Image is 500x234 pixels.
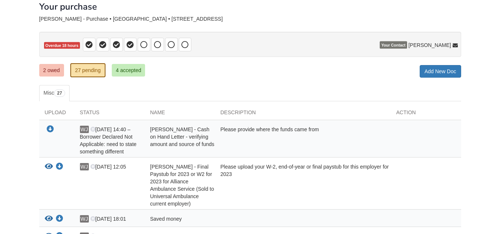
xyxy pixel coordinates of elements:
div: Status [74,109,145,120]
span: [DATE] 12:05 [90,164,126,170]
a: Download Saved money [56,216,63,222]
h1: Your purchase [39,2,97,11]
div: [PERSON_NAME] - Purchase • [GEOGRAPHIC_DATA] • [STREET_ADDRESS] [39,16,461,22]
button: View Saved money [45,215,53,223]
button: View William Jackson - Final Paystub for 2023 or W2 for 2023 for Alliance Ambulance Service (Sold... [45,163,53,171]
span: WJ [80,163,89,170]
a: Misc [39,85,70,101]
a: 2 owed [39,64,64,77]
div: Please upload your W-2, end-of-year or final paystub for this employer for 2023 [215,163,391,207]
span: [PERSON_NAME] - Cash on Hand Letter - verifying amount and source of funds [150,126,215,147]
div: Name [145,109,215,120]
span: 27 [54,89,65,97]
span: [PERSON_NAME] - Final Paystub for 2023 or W2 for 2023 for Alliance Ambulance Service (Sold to Uni... [150,164,214,207]
span: WJ [80,215,89,223]
div: Upload [39,109,74,120]
a: Add New Doc [420,65,461,78]
div: Description [215,109,391,120]
span: [PERSON_NAME] [408,41,451,49]
span: Saved money [150,216,182,222]
span: [DATE] 14:40 – Borrower Declared Not Applicable: need to state something different [80,126,137,155]
span: [DATE] 18:01 [90,216,126,222]
span: WJ [80,126,89,133]
span: Overdue 18 hours [44,42,80,49]
a: 4 accepted [112,64,145,77]
span: Your Contact [380,41,407,49]
div: Action [391,109,461,120]
a: 27 pending [70,63,105,77]
a: Download William Jackson - Cash on Hand Letter - verifying amount and source of funds [47,126,54,132]
a: Download William Jackson - Final Paystub for 2023 or W2 for 2023 for Alliance Ambulance Service (... [56,164,63,170]
div: Please provide where the funds came from [215,126,391,155]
